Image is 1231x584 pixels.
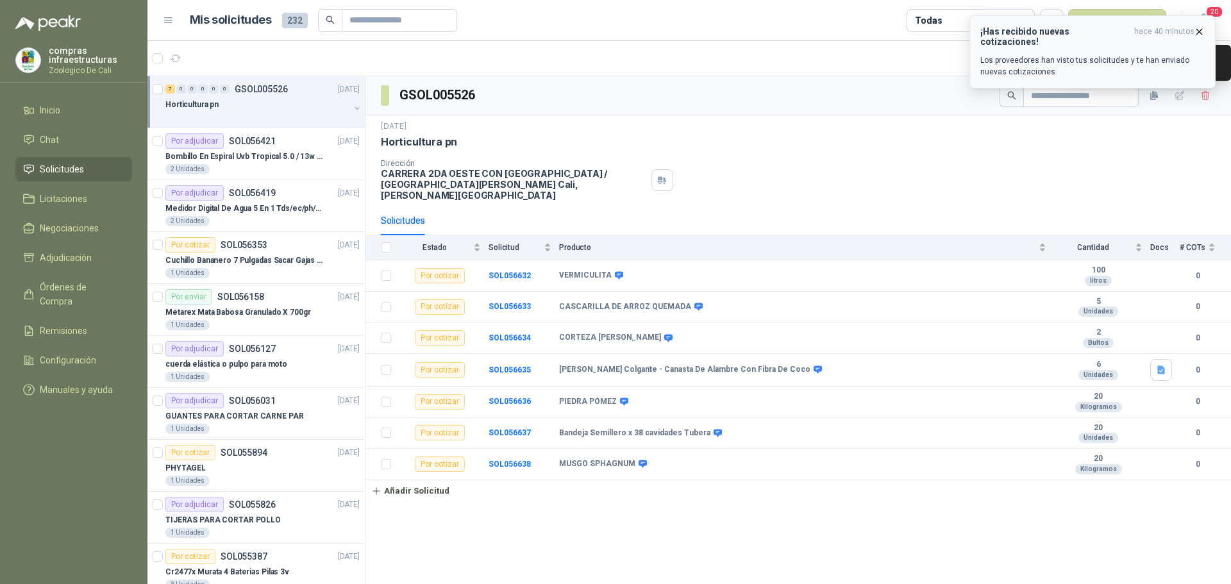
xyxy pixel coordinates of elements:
[489,428,531,437] b: SOL056637
[147,284,365,336] a: Por enviarSOL056158[DATE] Metarex Mata Babosa Granulado X 700gr1 Unidades
[338,187,360,199] p: [DATE]
[338,239,360,251] p: [DATE]
[165,203,325,215] p: Medidor Digital De Agua 5 En 1 Tds/ec/ph/salinidad/temperatu
[16,48,40,72] img: Company Logo
[1054,235,1150,260] th: Cantidad
[338,447,360,459] p: [DATE]
[338,291,360,303] p: [DATE]
[1180,243,1205,252] span: # COTs
[489,243,541,252] span: Solicitud
[165,393,224,408] div: Por adjudicar
[381,159,646,168] p: Dirección
[147,388,365,440] a: Por adjudicarSOL056031[DATE] GUANTES PARA CORTAR CARNE PAR1 Unidades
[489,271,531,280] a: SOL056632
[489,235,559,260] th: Solicitud
[338,135,360,147] p: [DATE]
[198,85,208,94] div: 0
[187,85,197,94] div: 0
[190,11,272,29] h1: Mis solicitudes
[415,425,465,440] div: Por cotizar
[147,440,365,492] a: Por cotizarSOL055894[DATE] PHYTAGEL1 Unidades
[165,216,210,226] div: 2 Unidades
[969,15,1216,88] button: ¡Has recibido nuevas cotizaciones!hace 40 minutos Los proveedores han visto tus solicitudes y te ...
[15,348,132,372] a: Configuración
[40,280,120,308] span: Órdenes de Compra
[1180,270,1216,282] b: 0
[165,85,175,94] div: 7
[165,289,212,305] div: Por enviar
[399,243,471,252] span: Estado
[165,99,219,111] p: Horticultura pn
[229,344,276,353] p: SOL056127
[15,275,132,313] a: Órdenes de Compra
[1134,26,1194,47] span: hace 40 minutos
[221,552,267,561] p: SOL055387
[381,168,646,201] p: CARRERA 2DA OESTE CON [GEOGRAPHIC_DATA] / [GEOGRAPHIC_DATA][PERSON_NAME] Cali , [PERSON_NAME][GEO...
[1078,370,1118,380] div: Unidades
[1068,9,1166,32] button: Nueva solicitud
[165,528,210,538] div: 1 Unidades
[415,299,465,315] div: Por cotizar
[165,341,224,356] div: Por adjudicar
[165,424,210,434] div: 1 Unidades
[49,46,132,64] p: compras infraestructuras
[147,492,365,544] a: Por adjudicarSOL055826[DATE] TIJERAS PARA CORTAR POLLO1 Unidades
[1054,392,1143,402] b: 20
[415,268,465,283] div: Por cotizar
[365,480,1231,502] a: Añadir Solicitud
[15,15,81,31] img: Logo peakr
[165,476,210,486] div: 1 Unidades
[1205,6,1223,18] span: 20
[1150,235,1180,260] th: Docs
[165,566,289,578] p: Cr2477x Murata 4 Baterias Pilas 3v
[15,378,132,402] a: Manuales y ayuda
[559,333,661,343] b: CORTEZA [PERSON_NAME]
[282,13,308,28] span: 232
[559,271,612,281] b: VERMICULITA
[165,410,304,422] p: GUANTES PARA CORTAR CARNE PAR
[1054,243,1132,252] span: Cantidad
[1054,423,1143,433] b: 20
[489,302,531,311] a: SOL056633
[165,549,215,564] div: Por cotizar
[15,246,132,270] a: Adjudicación
[1180,332,1216,344] b: 0
[40,221,99,235] span: Negociaciones
[1054,328,1143,338] b: 2
[326,15,335,24] span: search
[1054,297,1143,307] b: 5
[338,551,360,563] p: [DATE]
[1054,360,1143,370] b: 6
[147,128,365,180] a: Por adjudicarSOL056421[DATE] Bombillo En Espiral Uvb Tropical 5.0 / 13w Reptiles (ectotermos)2 Un...
[229,188,276,197] p: SOL056419
[147,180,365,232] a: Por adjudicarSOL056419[DATE] Medidor Digital De Agua 5 En 1 Tds/ec/ph/salinidad/temperatu2 Unidades
[15,157,132,181] a: Solicitudes
[415,330,465,346] div: Por cotizar
[365,480,455,502] button: Añadir Solicitud
[415,394,465,410] div: Por cotizar
[399,85,477,105] h3: GSOL005526
[217,292,264,301] p: SOL056158
[415,456,465,472] div: Por cotizar
[489,460,531,469] a: SOL056638
[1180,396,1216,408] b: 0
[1180,427,1216,439] b: 0
[165,306,311,319] p: Metarex Mata Babosa Granulado X 700gr
[220,85,230,94] div: 0
[176,85,186,94] div: 0
[415,362,465,378] div: Por cotizar
[1078,306,1118,317] div: Unidades
[165,254,325,267] p: Cuchillo Bananero 7 Pulgadas Sacar Gajas O Deshoje O Desman
[147,336,365,388] a: Por adjudicarSOL056127[DATE] cuerda elástica o pulpo para moto1 Unidades
[399,235,489,260] th: Estado
[559,459,635,469] b: MUSGO SPHAGNUM
[489,333,531,342] b: SOL056634
[338,395,360,407] p: [DATE]
[209,85,219,94] div: 0
[381,121,406,133] p: [DATE]
[1193,9,1216,32] button: 20
[559,302,691,312] b: CASCARILLA DE ARROZ QUEMADA
[40,383,113,397] span: Manuales y ayuda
